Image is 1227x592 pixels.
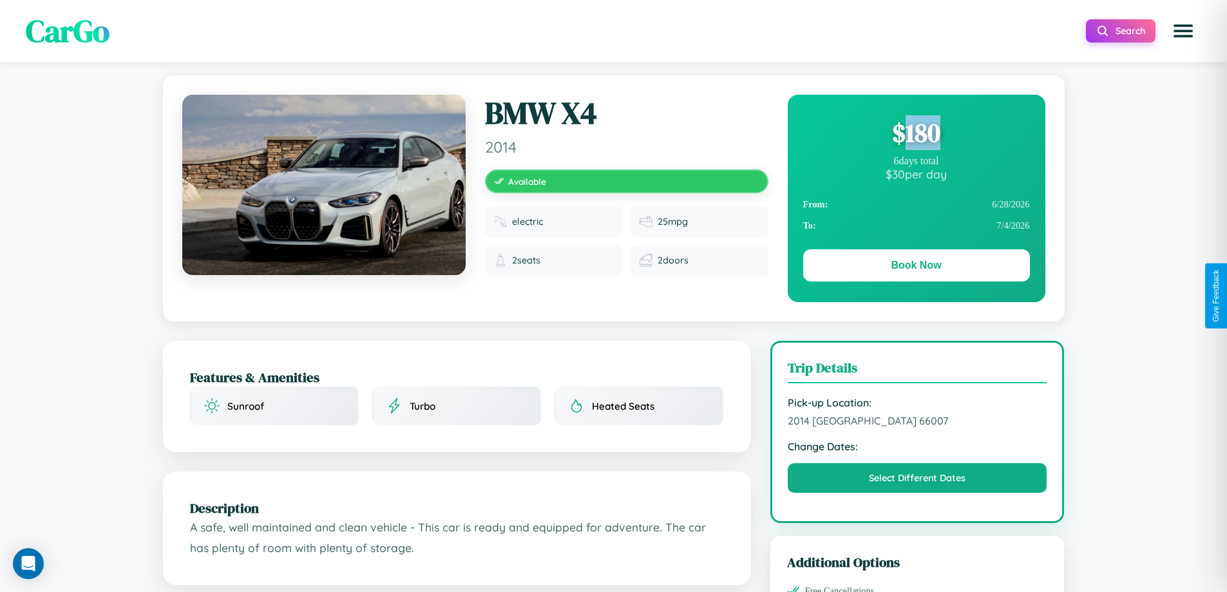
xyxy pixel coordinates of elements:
span: Available [508,176,546,187]
div: Give Feedback [1212,270,1221,322]
img: Fuel type [494,215,507,228]
strong: From: [803,199,828,210]
div: 7 / 4 / 2026 [803,215,1030,236]
span: Sunroof [227,400,264,412]
img: Fuel efficiency [640,215,652,228]
img: Seats [494,254,507,267]
h1: BMW X4 [485,95,768,132]
h3: Additional Options [787,553,1048,571]
span: Search [1116,25,1145,37]
span: electric [512,216,543,227]
button: Book Now [803,249,1030,282]
button: Search [1086,19,1156,43]
strong: To: [803,220,816,231]
span: Heated Seats [592,400,654,412]
div: Open Intercom Messenger [13,548,44,579]
span: CarGo [26,10,109,52]
div: $ 180 [803,115,1030,150]
button: Open menu [1165,13,1201,49]
div: $ 30 per day [803,167,1030,181]
img: Doors [640,254,652,267]
strong: Change Dates: [788,440,1047,453]
span: 2014 [GEOGRAPHIC_DATA] 66007 [788,414,1047,427]
img: BMW X4 2014 [182,95,466,275]
h2: Description [190,499,724,517]
span: 25 mpg [658,216,688,227]
p: A safe, well maintained and clean vehicle - This car is ready and equipped for adventure. The car... [190,517,724,558]
div: 6 days total [803,155,1030,167]
span: 2 doors [658,254,689,266]
h3: Trip Details [788,358,1047,383]
div: 6 / 28 / 2026 [803,194,1030,215]
span: Turbo [410,400,435,412]
span: 2 seats [512,254,540,266]
span: 2014 [485,137,768,157]
h2: Features & Amenities [190,368,724,387]
button: Select Different Dates [788,463,1047,493]
strong: Pick-up Location: [788,396,1047,409]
